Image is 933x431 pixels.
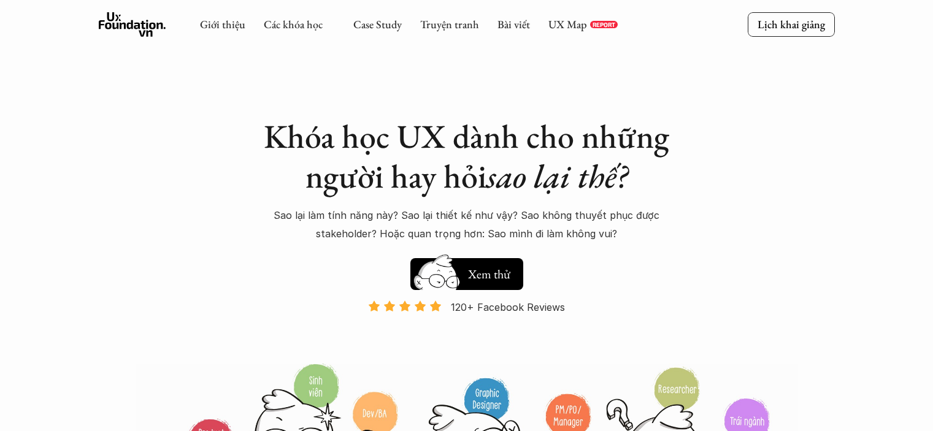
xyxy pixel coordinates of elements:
[497,17,530,31] a: Bài viết
[548,17,587,31] a: UX Map
[590,21,618,28] a: REPORT
[252,206,682,243] p: Sao lại làm tính năng này? Sao lại thiết kế như vậy? Sao không thuyết phục được stakeholder? Hoặc...
[410,252,523,290] a: Xem thử
[451,298,565,316] p: 120+ Facebook Reviews
[353,17,402,31] a: Case Study
[593,21,615,28] p: REPORT
[758,17,825,31] p: Lịch khai giảng
[358,300,576,362] a: 120+ Facebook Reviews
[486,154,628,197] em: sao lại thế?
[200,17,245,31] a: Giới thiệu
[468,265,510,283] h5: Xem thử
[264,17,323,31] a: Các khóa học
[420,17,479,31] a: Truyện tranh
[748,12,835,36] a: Lịch khai giảng
[252,116,682,196] h1: Khóa học UX dành cho những người hay hỏi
